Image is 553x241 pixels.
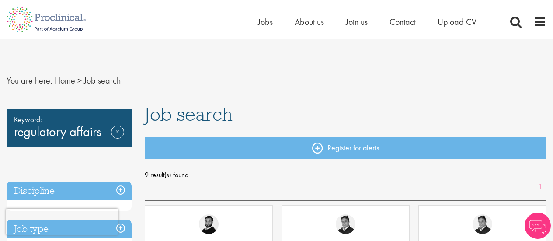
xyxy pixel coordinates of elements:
a: About us [295,16,324,28]
h3: Discipline [7,182,132,200]
span: 9 result(s) found [145,168,546,182]
a: Contact [390,16,416,28]
a: 1 [534,182,546,192]
a: Remove [111,126,124,151]
a: Upload CV [438,16,476,28]
img: Peter Duvall [336,214,355,234]
span: Keyword: [14,113,124,126]
img: Nick Walker [199,214,219,234]
iframe: reCAPTCHA [6,209,118,235]
a: Register for alerts [145,137,546,159]
a: Join us [346,16,368,28]
div: regulatory affairs [7,109,132,147]
span: Job search [145,102,233,126]
img: Chatbot [525,213,551,239]
a: Jobs [258,16,273,28]
img: Peter Duvall [473,214,492,234]
span: Job search [84,75,121,86]
span: > [77,75,82,86]
span: You are here: [7,75,52,86]
a: breadcrumb link [55,75,75,86]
